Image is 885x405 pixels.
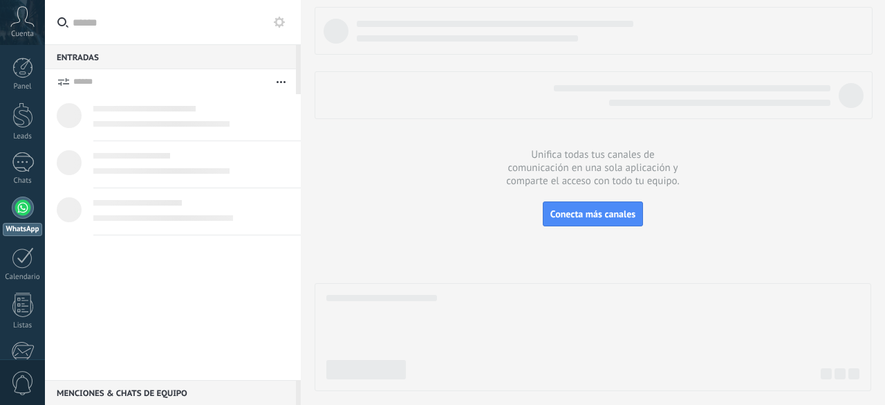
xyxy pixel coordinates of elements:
[11,30,34,39] span: Cuenta
[45,380,296,405] div: Menciones & Chats de equipo
[550,208,635,220] span: Conecta más canales
[543,201,643,226] button: Conecta más canales
[45,44,296,69] div: Entradas
[3,223,42,236] div: WhatsApp
[3,177,43,186] div: Chats
[3,82,43,91] div: Panel
[3,132,43,141] div: Leads
[3,321,43,330] div: Listas
[3,273,43,282] div: Calendario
